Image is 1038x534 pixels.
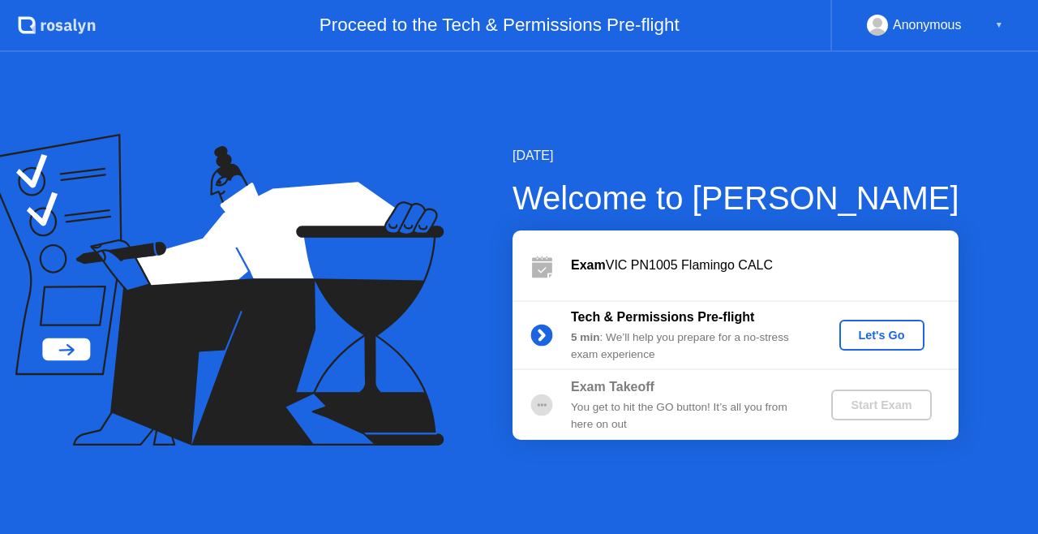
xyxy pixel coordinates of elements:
b: Exam [571,258,606,272]
div: Welcome to [PERSON_NAME] [513,174,959,222]
div: [DATE] [513,146,959,166]
div: You get to hit the GO button! It’s all you from here on out [571,399,804,433]
div: Anonymous [893,15,962,36]
div: ▼ [995,15,1003,36]
div: Start Exam [838,398,924,411]
b: 5 min [571,331,600,343]
div: VIC PN1005 Flamingo CALC [571,256,959,275]
div: : We’ll help you prepare for a no-stress exam experience [571,329,804,363]
button: Start Exam [831,390,931,420]
b: Tech & Permissions Pre-flight [571,310,754,324]
button: Let's Go [839,320,924,351]
div: Let's Go [846,329,918,342]
b: Exam Takeoff [571,380,654,394]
